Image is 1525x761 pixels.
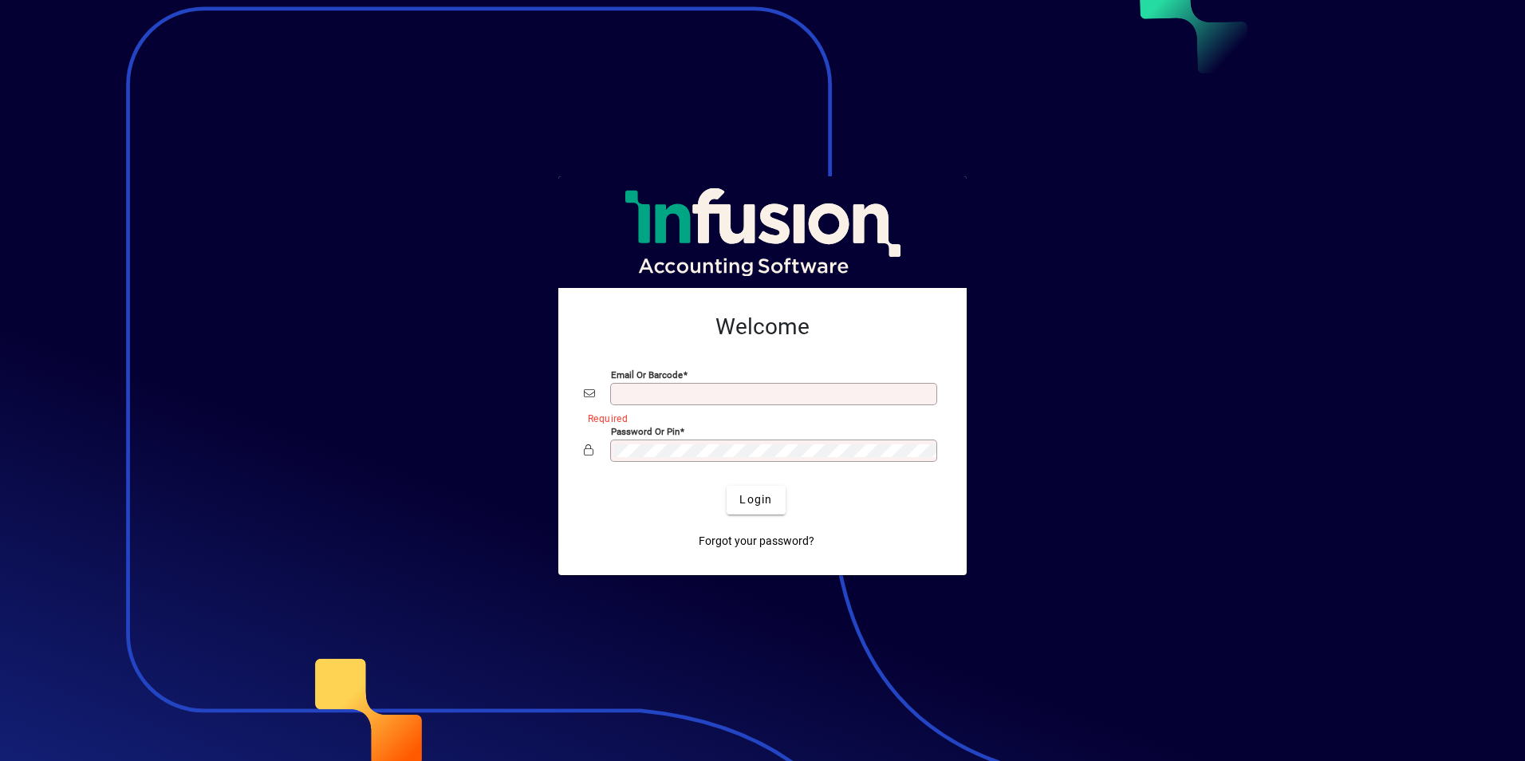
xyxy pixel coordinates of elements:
[727,486,785,515] button: Login
[611,425,680,436] mat-label: Password or Pin
[588,409,928,426] mat-error: Required
[739,491,772,508] span: Login
[699,533,814,550] span: Forgot your password?
[692,527,821,556] a: Forgot your password?
[611,369,683,380] mat-label: Email or Barcode
[584,313,941,341] h2: Welcome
